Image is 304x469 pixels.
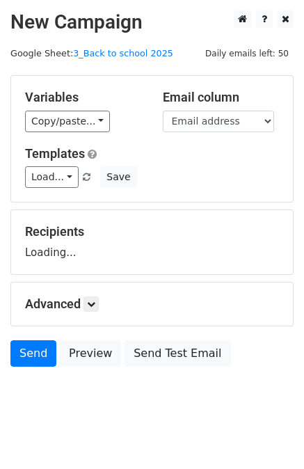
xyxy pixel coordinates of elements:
[125,340,230,367] a: Send Test Email
[10,10,294,34] h2: New Campaign
[73,48,173,58] a: 3_Back to school 2025
[200,48,294,58] a: Daily emails left: 50
[100,166,136,188] button: Save
[25,146,85,161] a: Templates
[60,340,121,367] a: Preview
[25,166,79,188] a: Load...
[163,90,280,105] h5: Email column
[25,111,110,132] a: Copy/paste...
[25,224,279,239] h5: Recipients
[200,46,294,61] span: Daily emails left: 50
[25,296,279,312] h5: Advanced
[25,224,279,260] div: Loading...
[10,340,56,367] a: Send
[25,90,142,105] h5: Variables
[10,48,173,58] small: Google Sheet:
